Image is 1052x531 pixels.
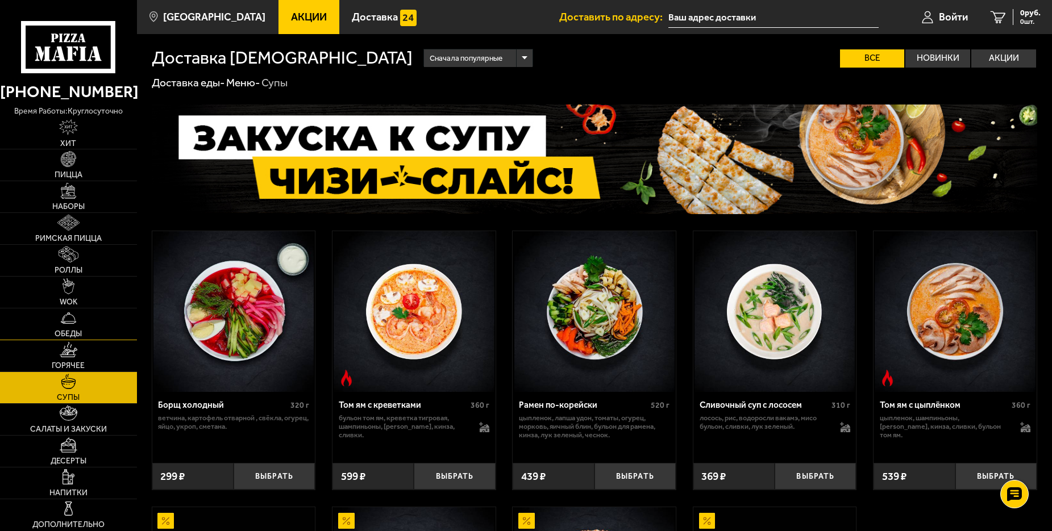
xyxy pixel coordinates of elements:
[334,231,494,391] img: Том ям с креветками
[338,370,355,386] img: Острое блюдо
[668,7,879,28] input: Ваш адрес доставки
[157,513,174,529] img: Акционный
[339,413,468,440] p: бульон том ям, креветка тигровая, шампиньоны, [PERSON_NAME], кинза, сливки.
[700,413,829,431] p: лосось, рис, водоросли вакамэ, мисо бульон, сливки, лук зеленый.
[338,513,355,529] img: Акционный
[30,425,107,433] span: Салаты и закуски
[699,513,716,529] img: Акционный
[971,49,1036,67] label: Акции
[60,298,77,306] span: WOK
[701,471,726,482] span: 369 ₽
[291,12,327,23] span: Акции
[352,12,398,23] span: Доставка
[158,400,287,411] div: Борщ холодный
[559,12,668,23] span: Доставить по адресу:
[152,49,413,67] h1: Доставка [DEMOGRAPHIC_DATA]
[341,471,365,482] span: 599 ₽
[1012,400,1030,410] span: 360 г
[332,231,496,391] a: Острое блюдоТом ям с креветками
[775,463,856,490] button: Выбрать
[471,400,489,410] span: 360 г
[513,231,676,391] a: Рамен по-корейски
[880,400,1009,411] div: Том ям с цыплёнком
[52,362,85,370] span: Горячее
[882,471,907,482] span: 539 ₽
[52,203,85,211] span: Наборы
[339,400,468,411] div: Том ям с креветками
[695,231,855,391] img: Сливочный суп с лососем
[152,231,315,391] a: Борщ холодный
[430,48,502,69] span: Сначала популярные
[163,12,265,23] span: [GEOGRAPHIC_DATA]
[880,413,1009,440] p: цыпленок, шампиньоны, [PERSON_NAME], кинза, сливки, бульон том ям.
[594,463,676,490] button: Выбрать
[955,463,1037,490] button: Выбрать
[831,400,850,410] span: 310 г
[55,171,82,179] span: Пицца
[226,76,260,89] a: Меню-
[700,400,829,411] div: Сливочный суп с лососем
[32,521,105,529] span: Дополнительно
[521,471,546,482] span: 439 ₽
[905,49,970,67] label: Новинки
[261,76,288,90] div: Супы
[290,400,309,410] span: 320 г
[153,231,314,391] img: Борщ холодный
[234,463,315,490] button: Выбрать
[693,231,856,391] a: Сливочный суп с лососем
[414,463,495,490] button: Выбрать
[1020,18,1041,25] span: 0 шт.
[519,400,648,411] div: Рамен по-корейски
[158,413,309,431] p: ветчина, картофель отварной , свёкла, огурец, яйцо, укроп, сметана.
[1020,9,1041,17] span: 0 руб.
[400,10,417,26] img: 15daf4d41897b9f0e9f617042186c801.svg
[651,400,670,410] span: 520 г
[519,413,670,440] p: цыпленок, лапша удон, томаты, огурец, морковь, яичный блин, бульон для рамена, кинза, лук зеленый...
[939,12,968,23] span: Войти
[875,231,1035,391] img: Том ям с цыплёнком
[879,370,896,386] img: Острое блюдо
[51,457,86,465] span: Десерты
[35,235,102,242] span: Римская пицца
[160,471,185,482] span: 299 ₽
[55,330,82,338] span: Обеды
[49,489,88,497] span: Напитки
[152,76,224,89] a: Доставка еды-
[514,231,675,391] img: Рамен по-корейски
[518,513,535,529] img: Акционный
[840,49,905,67] label: Все
[57,394,80,402] span: Супы
[874,231,1037,391] a: Острое блюдоТом ям с цыплёнком
[60,140,76,148] span: Хит
[55,266,82,274] span: Роллы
